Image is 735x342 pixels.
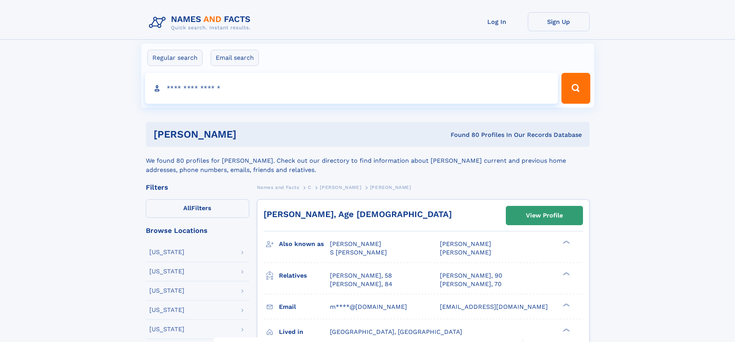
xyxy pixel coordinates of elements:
button: Search Button [561,73,590,104]
label: Email search [211,50,259,66]
a: Log In [466,12,528,31]
a: [PERSON_NAME], Age [DEMOGRAPHIC_DATA] [264,209,452,219]
div: ❯ [561,271,570,276]
label: Filters [146,199,249,218]
img: Logo Names and Facts [146,12,257,33]
h3: Email [279,300,330,313]
div: View Profile [526,207,563,224]
h3: Relatives [279,269,330,282]
span: [PERSON_NAME] [440,249,491,256]
a: [PERSON_NAME], 84 [330,280,392,288]
span: [PERSON_NAME] [330,240,381,248]
h1: [PERSON_NAME] [154,130,344,139]
h3: Lived in [279,325,330,339]
input: search input [145,73,558,104]
a: [PERSON_NAME], 90 [440,271,502,280]
div: [US_STATE] [149,307,184,313]
span: S [PERSON_NAME] [330,249,387,256]
label: Regular search [147,50,203,66]
div: Browse Locations [146,227,249,234]
a: Sign Up [528,12,590,31]
div: [US_STATE] [149,268,184,275]
span: All [183,204,191,212]
a: View Profile [506,206,583,225]
div: [US_STATE] [149,288,184,294]
div: ❯ [561,240,570,245]
div: [US_STATE] [149,326,184,332]
div: ❯ [561,302,570,307]
div: We found 80 profiles for [PERSON_NAME]. Check out our directory to find information about [PERSON... [146,147,590,175]
span: [PERSON_NAME] [370,185,411,190]
a: C [308,182,311,192]
div: Found 80 Profiles In Our Records Database [343,131,582,139]
div: ❯ [561,327,570,332]
a: [PERSON_NAME], 58 [330,271,392,280]
h3: Also known as [279,238,330,251]
a: Names and Facts [257,182,299,192]
span: C [308,185,311,190]
span: [PERSON_NAME] [440,240,491,248]
span: [GEOGRAPHIC_DATA], [GEOGRAPHIC_DATA] [330,328,462,335]
span: [EMAIL_ADDRESS][DOMAIN_NAME] [440,303,548,310]
div: Filters [146,184,249,191]
a: [PERSON_NAME], 70 [440,280,502,288]
div: [US_STATE] [149,249,184,255]
span: [PERSON_NAME] [320,185,361,190]
a: [PERSON_NAME] [320,182,361,192]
